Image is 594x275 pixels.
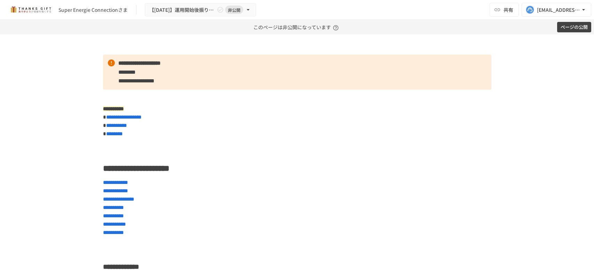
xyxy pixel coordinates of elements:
button: 共有 [490,3,519,17]
button: [EMAIL_ADDRESS][DOMAIN_NAME] [522,3,591,17]
button: ページの公開 [557,22,591,33]
img: mMP1OxWUAhQbsRWCurg7vIHe5HqDpP7qZo7fRoNLXQh [8,4,53,15]
span: 共有 [504,6,513,14]
button: 【[DATE]】運用開始後振り返りミーティング非公開 [145,3,256,17]
span: 【[DATE]】運用開始後振り返りミーティング [149,6,215,14]
span: 非公開 [225,6,243,14]
p: このページは非公開になっています [253,20,341,34]
div: Super Energie Connectionさま [58,6,128,14]
div: [EMAIL_ADDRESS][DOMAIN_NAME] [537,6,580,14]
